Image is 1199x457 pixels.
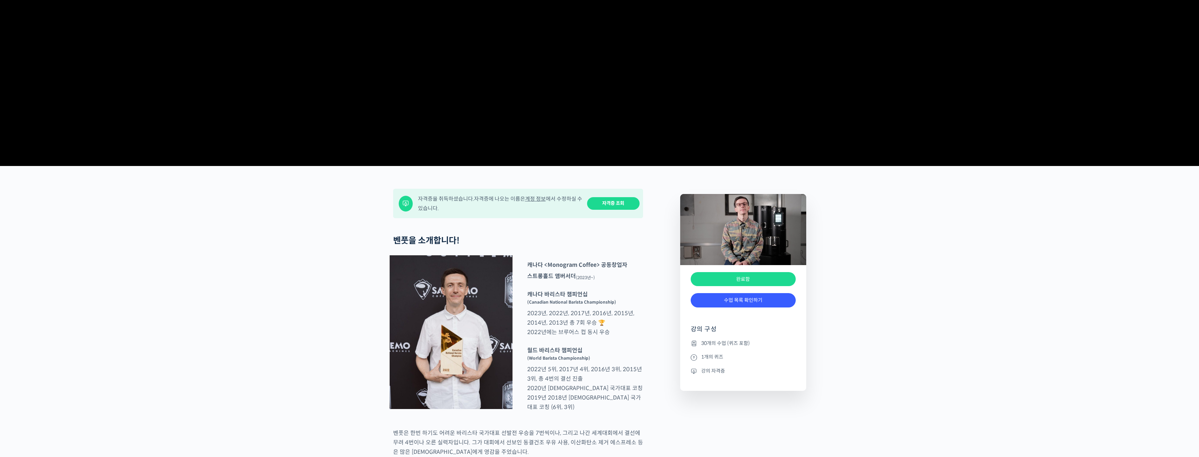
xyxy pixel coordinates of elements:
span: 설정 [108,233,117,238]
sup: (Canadian National Barista Championship) [527,299,616,305]
strong: 캐나다 바리스타 챔피언십 [527,291,588,298]
h4: 강의 구성 [691,325,796,339]
li: 30개의 수업 (퀴즈 포함) [691,339,796,347]
li: 강의 자격증 [691,367,796,375]
a: 홈 [2,222,46,240]
strong: 스트롱홀드 앰버서더 [527,272,576,280]
span: 대화 [64,233,72,238]
strong: 캐나다 <Monogram Coffee> 공동창업자 [527,261,627,269]
span: 홈 [22,233,26,238]
strong: 월드 바리스타 챔피언십 [527,347,583,354]
a: 설정 [90,222,134,240]
sub: (2023년~) [576,275,595,280]
div: 완료함 [691,272,796,286]
a: 수업 목록 확인하기 [691,293,796,307]
a: 대화 [46,222,90,240]
p: 2023년, 2022년, 2017년, 2016년, 2015년, 2014년, 2013년 총 7회 우승 🏆 2022년에는 브루어스 컵 동시 우승 [524,290,647,337]
p: 2022년 5위, 2017년 4위, 2016년 3위, 2015년 3위, 총 4번의 결선 진출 2020년 [DEMOGRAPHIC_DATA] 국가대표 코칭 2019년 2018년 ... [524,346,647,412]
a: 자격증 조회 [587,197,640,210]
li: 1개의 퀴즈 [691,353,796,361]
sup: (World Barista Championship) [527,355,590,361]
div: 자격증을 취득하셨습니다. 자격증에 나오는 이름은 에서 수정하실 수 있습니다. [418,194,583,213]
p: 벤풋은 한번 하기도 어려운 바리스타 국가대표 선발전 우승을 7번씩이나, 그리고 나간 세계대회에서 결선에 무려 4번이나 오른 실력자입니다. 그가 대회에서 선보인 동결건조 우유 ... [393,428,643,457]
h2: 벤풋을 소개합니다! [393,236,643,246]
a: 계정 정보 [525,195,546,202]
